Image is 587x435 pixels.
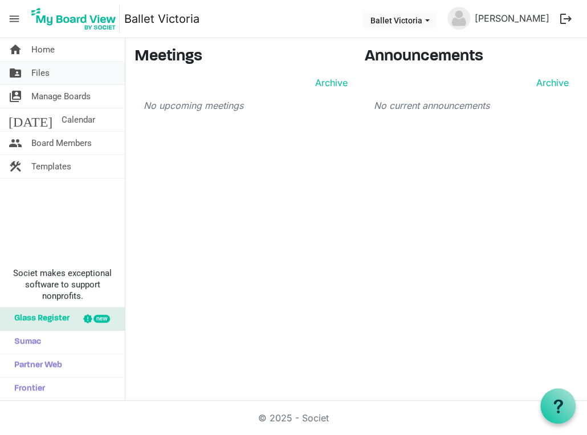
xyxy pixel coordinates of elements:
a: Archive [311,76,348,90]
span: Templates [31,155,71,178]
h3: Meetings [134,47,348,67]
span: Home [31,38,55,61]
button: logout [554,7,578,31]
span: Glass Register [9,307,70,330]
img: My Board View Logo [28,5,120,33]
span: Files [31,62,50,84]
span: Societ makes exceptional software to support nonprofits. [5,267,120,302]
button: Ballet Victoria dropdownbutton [362,12,437,28]
div: new [93,315,110,323]
a: Archive [532,76,569,90]
span: Manage Boards [31,85,91,108]
img: no-profile-picture.svg [447,7,470,30]
a: Ballet Victoria [124,7,199,30]
span: switch_account [9,85,22,108]
span: Partner Web [9,354,62,377]
a: My Board View Logo [28,5,124,33]
span: Board Members [31,132,92,155]
span: menu [3,8,25,30]
span: home [9,38,22,61]
span: construction [9,155,22,178]
span: people [9,132,22,155]
span: Calendar [62,108,95,131]
a: [PERSON_NAME] [470,7,554,30]
h3: Announcements [365,47,578,67]
p: No current announcements [374,99,569,112]
p: No upcoming meetings [144,99,348,112]
span: [DATE] [9,108,52,131]
span: folder_shared [9,62,22,84]
a: © 2025 - Societ [258,412,329,424]
span: Frontier [9,377,45,400]
span: Sumac [9,331,41,353]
